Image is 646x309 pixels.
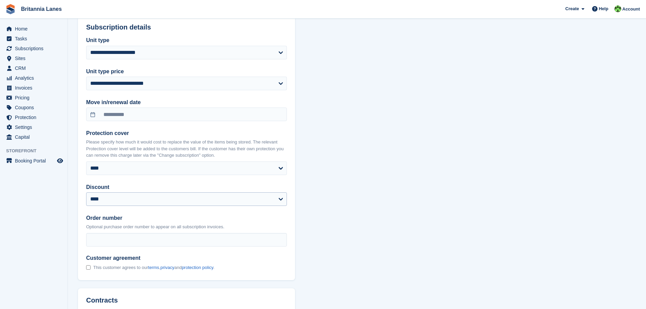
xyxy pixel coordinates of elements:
[5,4,16,14] img: stora-icon-8386f47178a22dfd0bd8f6a31ec36ba5ce8667c1dd55bd0f319d3a0aa187defe.svg
[15,24,56,34] span: Home
[86,36,287,44] label: Unit type
[182,265,213,270] a: protection policy
[15,103,56,112] span: Coupons
[15,113,56,122] span: Protection
[15,93,56,102] span: Pricing
[86,23,287,31] h2: Subscription details
[3,73,64,83] a: menu
[15,73,56,83] span: Analytics
[86,183,287,191] label: Discount
[86,214,287,222] label: Order number
[3,132,64,142] a: menu
[86,265,91,270] input: Customer agreement This customer agrees to ourterms,privacyandprotection policy.
[3,44,64,53] a: menu
[15,156,56,166] span: Booking Portal
[15,63,56,73] span: CRM
[86,98,287,107] label: Move in/renewal date
[86,224,287,230] p: Optional purchase order number to appear on all subscription invoices.
[614,5,621,12] img: Robert Parr
[3,156,64,166] a: menu
[160,265,174,270] a: privacy
[3,93,64,102] a: menu
[3,54,64,63] a: menu
[18,3,64,15] a: Britannia Lanes
[599,5,608,12] span: Help
[86,67,287,76] label: Unit type price
[15,122,56,132] span: Settings
[86,139,287,159] p: Please specify how much it would cost to replace the value of the items being stored. The relevan...
[3,122,64,132] a: menu
[3,103,64,112] a: menu
[622,6,640,13] span: Account
[15,83,56,93] span: Invoices
[3,24,64,34] a: menu
[86,255,214,262] span: Customer agreement
[56,157,64,165] a: Preview store
[86,129,287,137] label: Protection cover
[15,44,56,53] span: Subscriptions
[15,132,56,142] span: Capital
[93,265,214,270] span: This customer agrees to our , and .
[3,83,64,93] a: menu
[3,63,64,73] a: menu
[15,34,56,43] span: Tasks
[6,148,67,154] span: Storefront
[3,113,64,122] a: menu
[15,54,56,63] span: Sites
[3,34,64,43] a: menu
[565,5,579,12] span: Create
[148,265,159,270] a: terms
[86,296,287,304] h2: Contracts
